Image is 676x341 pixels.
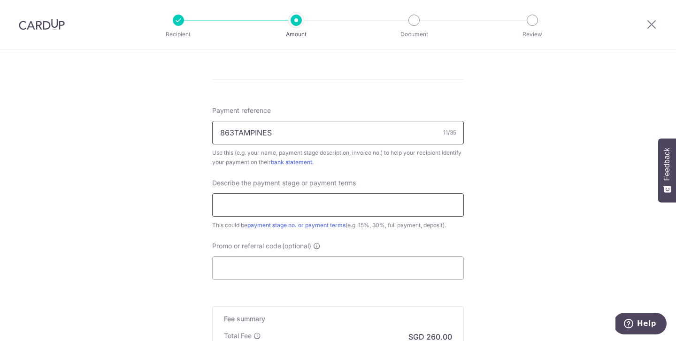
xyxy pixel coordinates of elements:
p: Review [498,30,567,39]
a: payment stage no. or payment terms [247,222,346,229]
div: 11/35 [443,128,456,137]
span: Promo or referral code [212,241,281,251]
span: Payment reference [212,106,271,115]
p: Amount [261,30,331,39]
p: Recipient [144,30,213,39]
button: Feedback - Show survey [658,138,676,202]
iframe: Opens a widget where you can find more information [615,313,667,336]
span: Describe the payment stage or payment terms [212,178,356,188]
span: Feedback [663,148,671,181]
div: Use this (e.g. your name, payment stage description, invoice no.) to help your recipient identify... [212,148,464,167]
p: Total Fee [224,331,252,341]
span: (optional) [282,241,311,251]
div: This could be (e.g. 15%, 30%, full payment, deposit). [212,221,464,230]
img: CardUp [19,19,65,30]
a: bank statement [271,159,312,166]
h5: Fee summary [224,314,452,324]
p: Document [379,30,449,39]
